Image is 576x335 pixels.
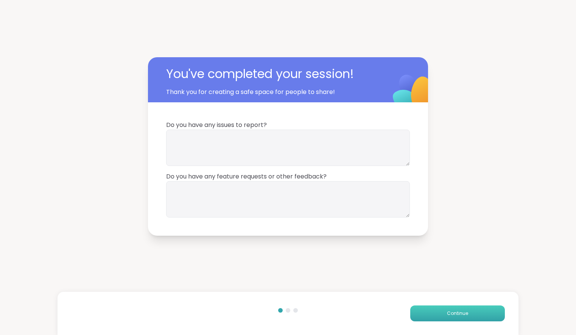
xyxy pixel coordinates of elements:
[166,121,410,130] span: Do you have any issues to report?
[447,310,468,317] span: Continue
[166,172,410,181] span: Do you have any feature requests or other feedback?
[166,65,386,83] span: You've completed your session!
[410,305,505,321] button: Continue
[375,55,450,130] img: ShareWell Logomark
[166,88,374,97] span: Thank you for creating a safe space for people to share!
